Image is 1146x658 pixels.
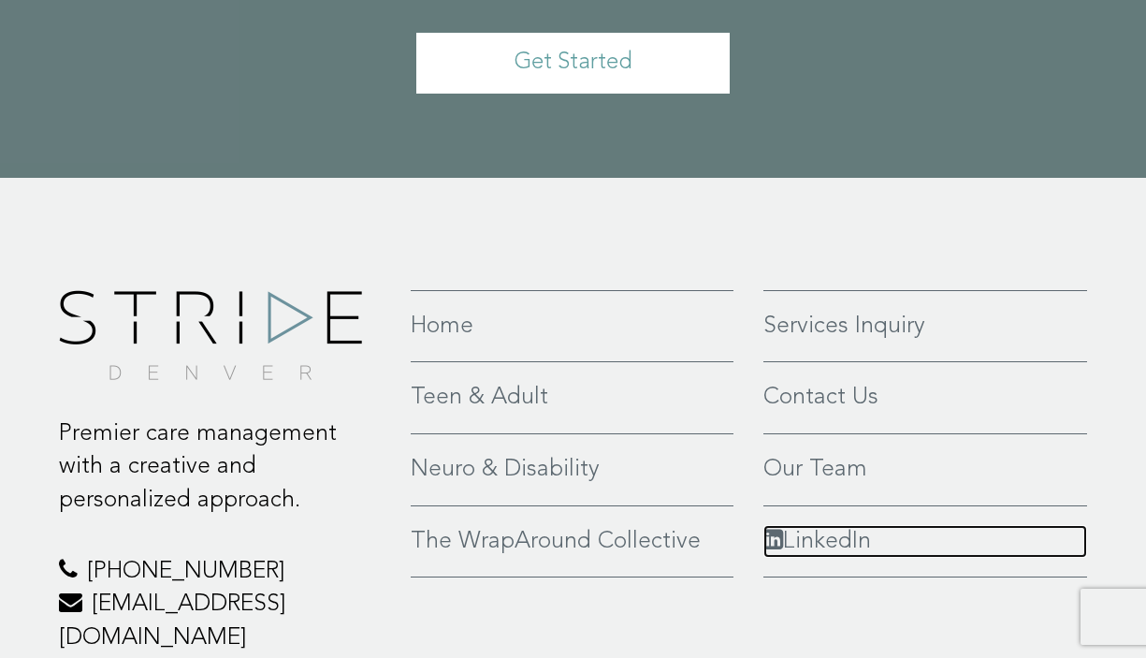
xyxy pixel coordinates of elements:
[59,555,384,655] p: [PHONE_NUMBER] [EMAIL_ADDRESS][DOMAIN_NAME]
[411,453,733,487] a: Neuro & Disability
[416,33,730,94] a: Get Started
[763,525,1088,559] a: LinkedIn
[59,290,362,380] img: footer-logo.png
[411,381,733,415] a: Teen & Adult
[411,525,733,559] a: The WrapAround Collective
[763,381,1088,415] a: Contact Us
[763,310,1088,344] a: Services Inquiry
[763,453,1088,487] a: Our Team
[411,310,733,344] a: Home
[59,417,384,518] p: Premier care management with a creative and personalized approach.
